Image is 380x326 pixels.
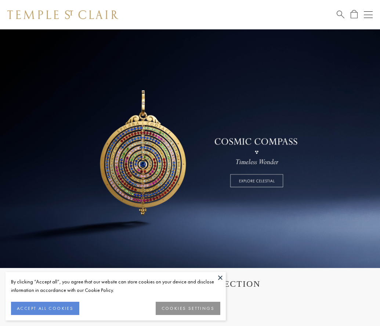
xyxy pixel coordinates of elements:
button: Open navigation [364,10,373,19]
a: Search [337,10,344,19]
a: Open Shopping Bag [351,10,358,19]
button: ACCEPT ALL COOKIES [11,302,79,315]
div: By clicking “Accept all”, you agree that our website can store cookies on your device and disclos... [11,278,220,294]
img: Temple St. Clair [7,10,118,19]
button: COOKIES SETTINGS [156,302,220,315]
